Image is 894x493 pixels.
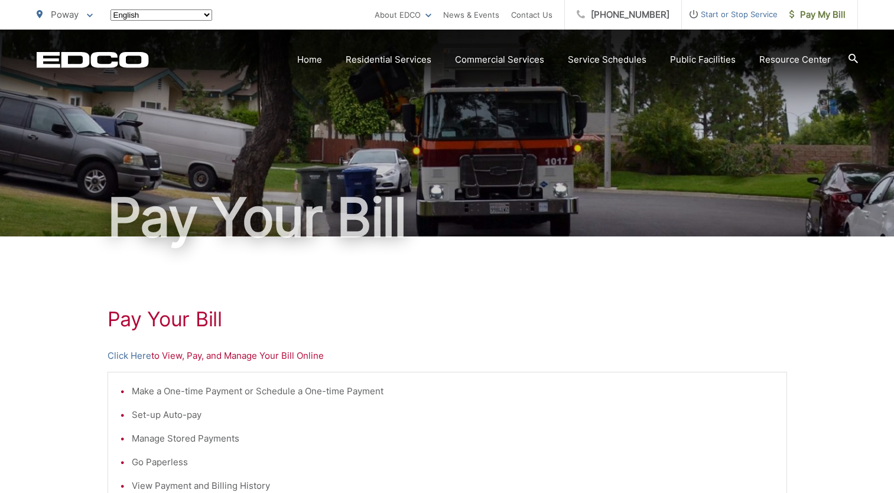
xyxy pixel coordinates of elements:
li: View Payment and Billing History [132,479,775,493]
a: Public Facilities [670,53,736,67]
span: Poway [51,9,79,20]
li: Set-up Auto-pay [132,408,775,422]
a: Service Schedules [568,53,646,67]
select: Select a language [110,9,212,21]
li: Go Paperless [132,455,775,469]
h1: Pay Your Bill [37,188,858,247]
li: Make a One-time Payment or Schedule a One-time Payment [132,384,775,398]
span: Pay My Bill [789,8,846,22]
a: Resource Center [759,53,831,67]
a: Contact Us [511,8,552,22]
a: EDCD logo. Return to the homepage. [37,51,149,68]
a: Click Here [108,349,151,363]
a: News & Events [443,8,499,22]
a: Commercial Services [455,53,544,67]
h1: Pay Your Bill [108,307,787,331]
li: Manage Stored Payments [132,432,775,446]
a: About EDCO [375,8,431,22]
a: Residential Services [346,53,431,67]
p: to View, Pay, and Manage Your Bill Online [108,349,787,363]
a: Home [297,53,322,67]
